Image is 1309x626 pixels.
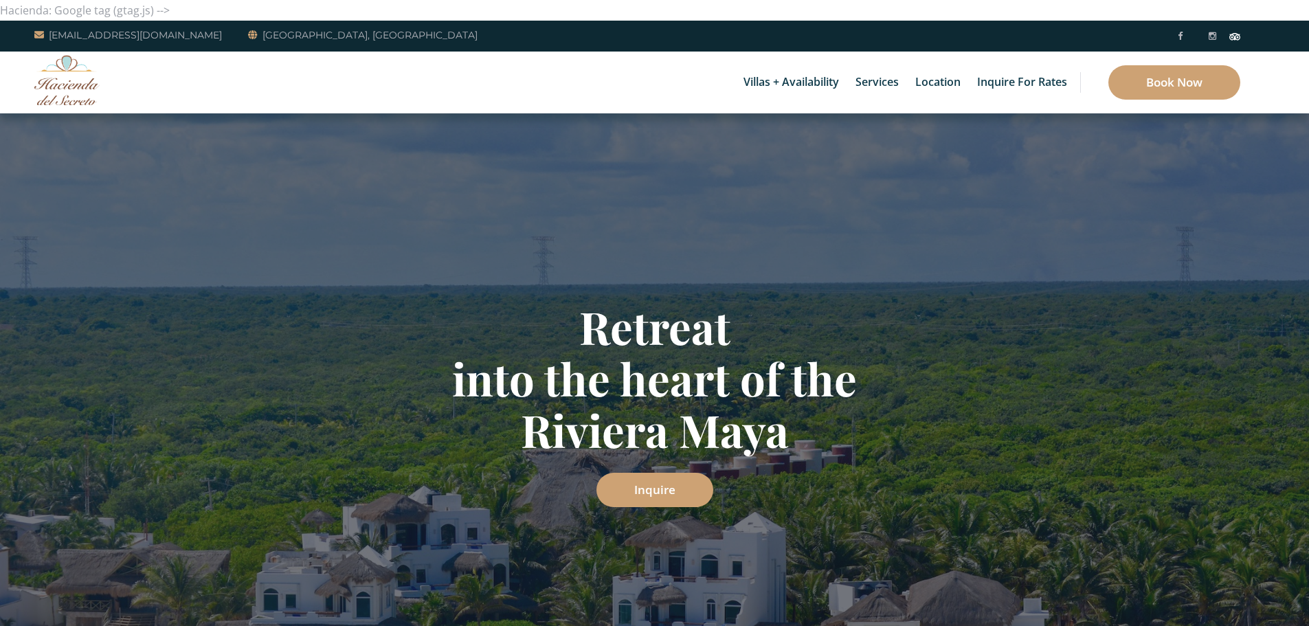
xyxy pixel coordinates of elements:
h1: Retreat into the heart of the Riviera Maya [253,301,1057,456]
a: Inquire [596,473,713,507]
a: [EMAIL_ADDRESS][DOMAIN_NAME] [34,27,222,43]
a: [GEOGRAPHIC_DATA], [GEOGRAPHIC_DATA] [248,27,478,43]
img: Tripadvisor_logomark.svg [1229,33,1240,40]
a: Inquire for Rates [970,52,1074,113]
a: Book Now [1108,65,1240,100]
a: Location [908,52,967,113]
img: Awesome Logo [34,55,100,105]
a: Villas + Availability [737,52,846,113]
a: Services [849,52,906,113]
